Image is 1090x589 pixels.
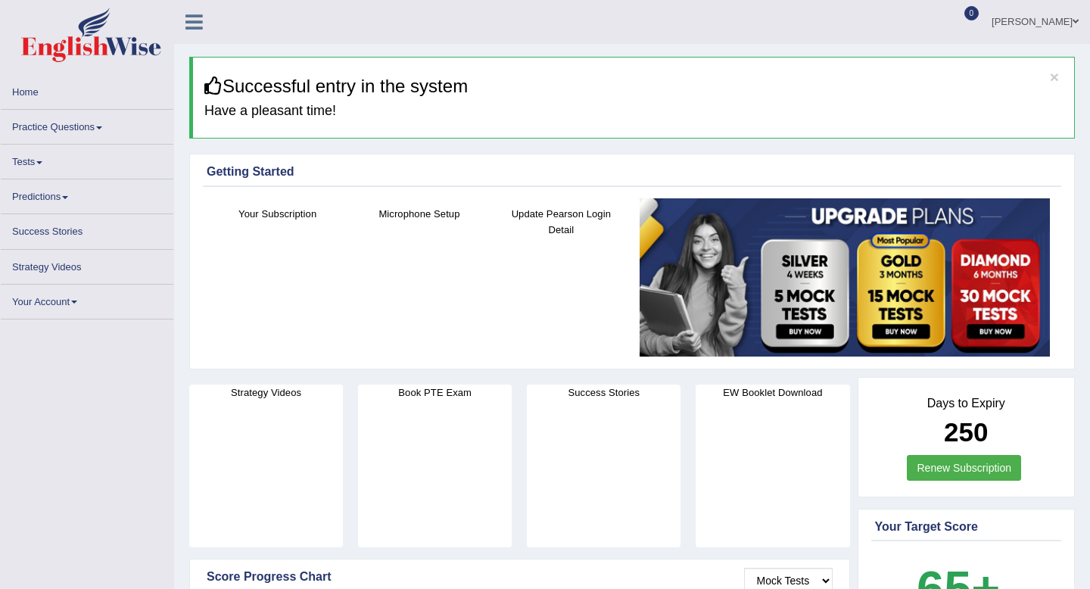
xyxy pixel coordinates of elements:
h4: Book PTE Exam [358,385,512,400]
a: Tests [1,145,173,174]
h4: Days to Expiry [875,397,1058,410]
a: Home [1,75,173,104]
a: Success Stories [1,214,173,244]
a: Strategy Videos [1,250,173,279]
div: Getting Started [207,163,1057,181]
a: Your Account [1,285,173,314]
div: Score Progress Chart [207,568,833,586]
h4: Strategy Videos [189,385,343,400]
a: Renew Subscription [907,455,1021,481]
h4: Microphone Setup [356,206,482,222]
span: 0 [964,6,979,20]
h4: Update Pearson Login Detail [498,206,624,238]
h3: Successful entry in the system [204,76,1063,96]
h4: EW Booklet Download [696,385,849,400]
img: small5.jpg [640,198,1050,357]
a: Practice Questions [1,110,173,139]
h4: Success Stories [527,385,680,400]
a: Predictions [1,179,173,209]
b: 250 [944,417,988,447]
h4: Your Subscription [214,206,341,222]
button: × [1050,69,1059,85]
div: Your Target Score [875,518,1058,536]
h4: Have a pleasant time! [204,104,1063,119]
